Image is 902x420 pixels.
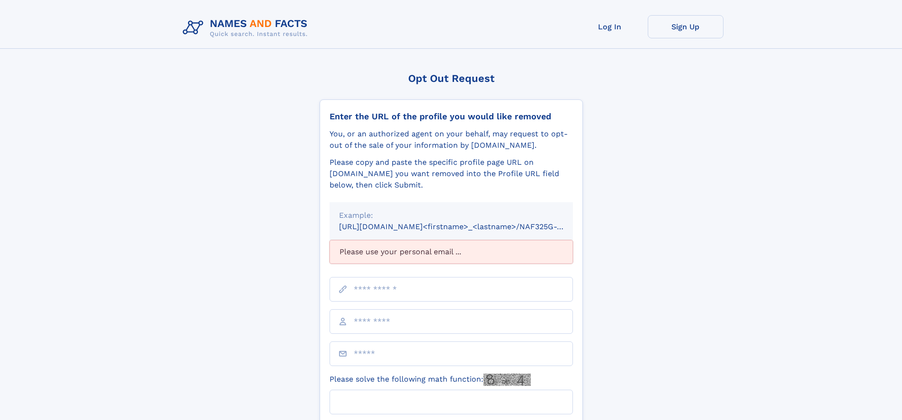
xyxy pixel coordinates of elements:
label: Please solve the following math function: [330,374,531,386]
a: Log In [572,15,648,38]
div: Please copy and paste the specific profile page URL on [DOMAIN_NAME] you want removed into the Pr... [330,157,573,191]
img: Logo Names and Facts [179,15,315,41]
div: Example: [339,210,563,221]
small: [URL][DOMAIN_NAME]<firstname>_<lastname>/NAF325G-xxxxxxxx [339,222,591,231]
div: Opt Out Request [320,72,583,84]
div: Please use your personal email ... [330,240,573,264]
a: Sign Up [648,15,723,38]
div: Enter the URL of the profile you would like removed [330,111,573,122]
div: You, or an authorized agent on your behalf, may request to opt-out of the sale of your informatio... [330,128,573,151]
